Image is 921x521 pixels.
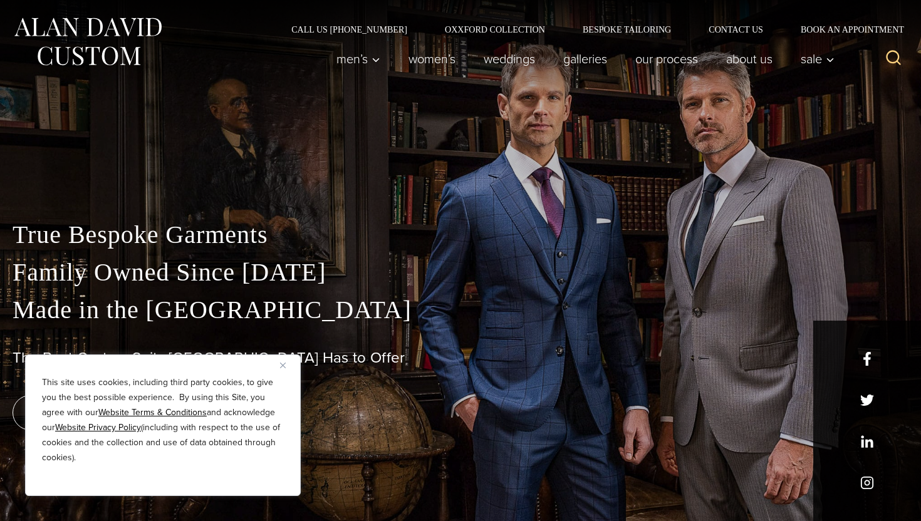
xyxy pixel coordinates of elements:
[13,216,908,329] p: True Bespoke Garments Family Owned Since [DATE] Made in the [GEOGRAPHIC_DATA]
[98,406,207,419] a: Website Terms & Conditions
[470,46,549,71] a: weddings
[13,14,163,70] img: Alan David Custom
[280,363,286,368] img: Close
[273,25,908,34] nav: Secondary Navigation
[280,358,295,373] button: Close
[782,25,908,34] a: Book an Appointment
[395,46,470,71] a: Women’s
[273,25,426,34] a: Call Us [PHONE_NUMBER]
[426,25,564,34] a: Oxxford Collection
[549,46,622,71] a: Galleries
[13,395,188,430] a: book an appointment
[323,46,841,71] nav: Primary Navigation
[712,46,787,71] a: About Us
[690,25,782,34] a: Contact Us
[801,53,835,65] span: Sale
[55,421,141,434] a: Website Privacy Policy
[336,53,380,65] span: Men’s
[13,349,908,367] h1: The Best Custom Suits [GEOGRAPHIC_DATA] Has to Offer
[564,25,690,34] a: Bespoke Tailoring
[42,375,284,465] p: This site uses cookies, including third party cookies, to give you the best possible experience. ...
[878,44,908,74] button: View Search Form
[622,46,712,71] a: Our Process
